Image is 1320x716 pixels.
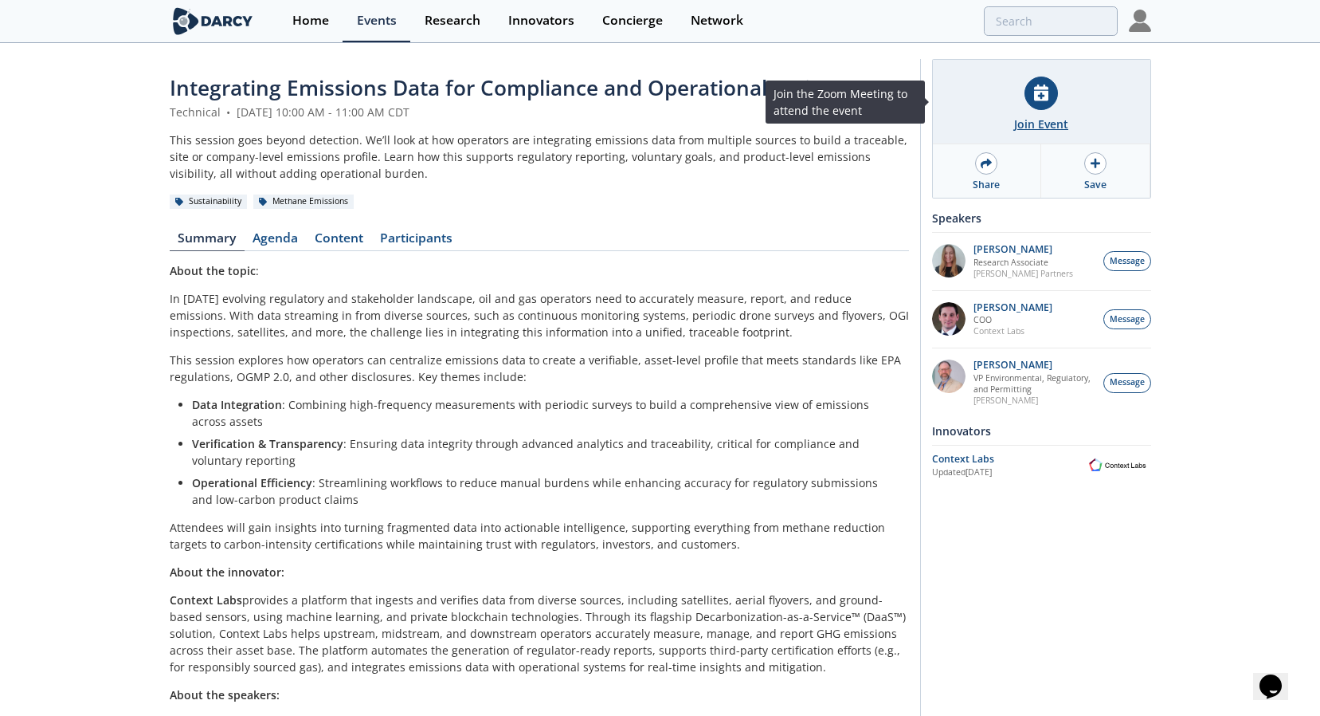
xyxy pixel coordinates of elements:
[170,232,245,251] a: Summary
[170,519,909,553] p: Attendees will gain insights into turning fragmented data into actionable intelligence, supportin...
[1110,376,1145,389] span: Message
[508,14,574,27] div: Innovators
[170,352,909,385] p: This session explores how operators can centralize emissions data to create a verifiable, asset-l...
[1110,313,1145,326] span: Message
[984,6,1118,36] input: Advanced Search
[192,396,898,430] li: : Combining high-frequency measurements with periodic surveys to build a comprehensive view of em...
[602,14,663,27] div: Concierge
[932,204,1151,232] div: Speakers
[973,302,1052,313] p: [PERSON_NAME]
[1253,652,1304,700] iframe: chat widget
[192,474,898,508] li: : Streamlining workflows to reduce manual burdens while enhancing accuracy for regulatory submiss...
[170,290,909,340] p: In [DATE] evolving regulatory and stakeholder landscape, oil and gas operators need to accurately...
[973,325,1052,336] p: Context Labs
[932,360,966,393] img: ed2b4adb-f152-4947-b39b-7b15fa9ececc
[372,232,461,251] a: Participants
[1084,178,1107,192] div: Save
[357,14,397,27] div: Events
[170,565,284,580] strong: About the innovator:
[973,268,1073,279] p: [PERSON_NAME] Partners
[292,14,329,27] div: Home
[932,451,1151,479] a: Context Labs Updated[DATE] Context Labs
[973,395,1095,406] p: [PERSON_NAME]
[973,257,1073,268] p: Research Associate
[1103,373,1151,393] button: Message
[1110,255,1145,268] span: Message
[1084,456,1151,474] img: Context Labs
[192,436,343,451] strong: Verification & Transparency
[307,232,372,251] a: Content
[1014,116,1068,132] div: Join Event
[170,7,257,35] img: logo-wide.svg
[425,14,480,27] div: Research
[973,372,1095,395] p: VP Environmental, Regulatory, and Permitting
[973,244,1073,255] p: [PERSON_NAME]
[192,397,282,412] strong: Data Integration
[170,195,248,209] div: Sustainability
[192,435,898,469] li: : Ensuring data integrity through advanced analytics and traceability, critical for compliance an...
[170,687,280,702] strong: About the speakers:
[932,302,966,336] img: 501ea5c4-0272-445a-a9c3-1e215b6764fd
[170,262,909,279] p: :
[932,466,1084,479] div: Updated [DATE]
[170,592,242,608] strong: Context Labs
[245,232,307,251] a: Agenda
[932,452,1084,466] div: Context Labs
[170,132,909,182] div: This session goes beyond detection. We’ll look at how operators are integrating emissions data fr...
[1103,251,1151,271] button: Message
[170,104,909,120] div: Technical [DATE] 10:00 AM - 11:00 AM CDT
[973,178,1000,192] div: Share
[1103,309,1151,329] button: Message
[192,475,312,490] strong: Operational Efficiency
[691,14,743,27] div: Network
[932,417,1151,445] div: Innovators
[973,314,1052,325] p: COO
[973,360,1095,371] p: [PERSON_NAME]
[170,592,909,675] p: provides a platform that ingests and verifies data from diverse sources, including satellites, ae...
[170,263,256,278] strong: About the topic
[224,104,233,120] span: •
[170,73,836,102] span: Integrating Emissions Data for Compliance and Operational Action
[253,195,354,209] div: Methane Emissions
[932,244,966,277] img: 1e06ca1f-8078-4f37-88bf-70cc52a6e7bd
[1129,10,1151,32] img: Profile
